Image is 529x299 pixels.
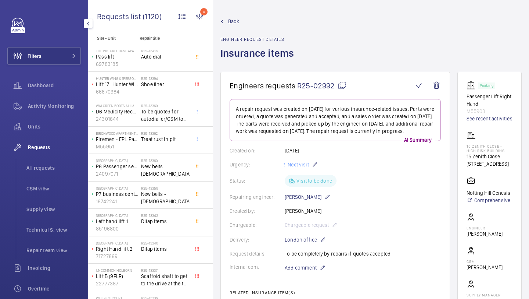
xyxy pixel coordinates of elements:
p: 22777387 [96,280,138,287]
p: Supply manager [467,293,512,297]
span: Units [28,123,81,130]
p: 15 Zenith Close [467,153,512,160]
p: [STREET_ADDRESS] [467,160,512,168]
span: Overtime [28,285,81,292]
p: 24097071 [96,170,138,177]
span: To be quoted for autodialler/GSM to be fitted [141,108,190,123]
p: Site - Unit [88,36,137,41]
h2: R25-13359 [141,186,190,190]
h2: R25-13394 [141,76,190,81]
p: [PERSON_NAME] [467,230,503,238]
p: 15 Zenith Close - High Risk Building [467,144,512,153]
h2: R25-13362 [141,131,190,136]
p: Notting Hill Genesis [467,189,510,197]
span: Requests list [97,12,143,21]
span: All requests [26,164,81,172]
span: Filters [28,52,42,60]
p: [PERSON_NAME] [467,264,503,271]
p: [GEOGRAPHIC_DATA] [96,241,138,245]
p: Lift B (9FLR) [96,272,138,280]
p: Pass lift [96,53,138,60]
p: Repair title [140,36,188,41]
p: [GEOGRAPHIC_DATA] [96,158,138,163]
h2: R25-13369 [141,103,190,108]
p: P6 Passenger security [96,163,138,170]
p: D6 Medicity Reception (WBA03978) No 125 [96,108,138,115]
p: P7 business center [96,190,138,198]
span: Scaffold shaft to get to the drive at the top of the shaft [141,272,190,287]
h2: R25-13342 [141,213,190,218]
p: 69783185 [96,60,138,68]
button: Filters [7,47,81,65]
p: Firemen - EPL Passenger Lift No 1 [96,136,138,143]
h2: R25-13340 [141,241,190,245]
span: Dilap items [141,245,190,253]
span: New belts -[DEMOGRAPHIC_DATA] [141,190,190,205]
span: Technical S. view [26,226,81,233]
p: Left hand lift 1 [96,218,138,225]
h1: Insurance items [220,46,298,72]
p: Right Hand lift 2 [96,245,138,253]
span: Invoicing [28,264,81,272]
p: Passenger Lift Right Hand [467,93,512,108]
h2: Related insurance item(s) [230,290,441,295]
p: Walgreen Boots Alliance [96,103,138,108]
span: Repair team view [26,247,81,254]
span: Auto dial [141,53,190,60]
p: A repair request was created on [DATE] for various insurance-related issues. Parts were ordered, ... [236,105,435,135]
a: See recent activities [467,115,512,122]
h2: R25-13360 [141,158,190,163]
p: AI Summary [401,136,435,144]
span: Back [228,18,239,25]
p: 24301644 [96,115,138,123]
span: Supply view [26,205,81,213]
p: Lift 17- Hunter Wing (7FL) [96,81,138,88]
p: CSM [467,259,503,264]
span: Treat rust in pit [141,136,190,143]
p: Working [480,84,493,87]
p: M55903 [467,108,512,115]
span: Requests [28,144,81,151]
p: [PERSON_NAME] [285,193,330,201]
p: London office [285,235,326,244]
span: Dilap items [141,218,190,225]
p: Engineer [467,226,503,230]
h2: R25-13429 [141,49,190,53]
span: Next visit [286,162,309,168]
p: 71727869 [96,253,138,260]
p: 66670384 [96,88,138,95]
p: Uncommon Holborn [96,268,138,272]
span: Shoe liner [141,81,190,88]
p: 18742241 [96,198,138,205]
p: Hunter Wing & [PERSON_NAME] [96,76,138,81]
span: R25-02992 [297,81,346,90]
h2: R25-13337 [141,268,190,272]
img: elevator.svg [467,81,478,90]
p: 85196800 [96,225,138,232]
p: [GEOGRAPHIC_DATA] [96,186,138,190]
p: [GEOGRAPHIC_DATA] [96,213,138,218]
h2: Engineer request details [220,37,298,42]
p: M55951 [96,143,138,150]
span: Activity Monitoring [28,102,81,110]
a: Comprehensive [467,197,510,204]
span: Dashboard [28,82,81,89]
span: New belts - [DEMOGRAPHIC_DATA] [141,163,190,177]
span: CSM view [26,185,81,192]
p: The Picturehouse Apartments [96,49,138,53]
span: Engineers requests [230,81,296,90]
span: Add comment [285,264,317,271]
p: Birchwood Apartments - High Risk Building [96,131,138,136]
